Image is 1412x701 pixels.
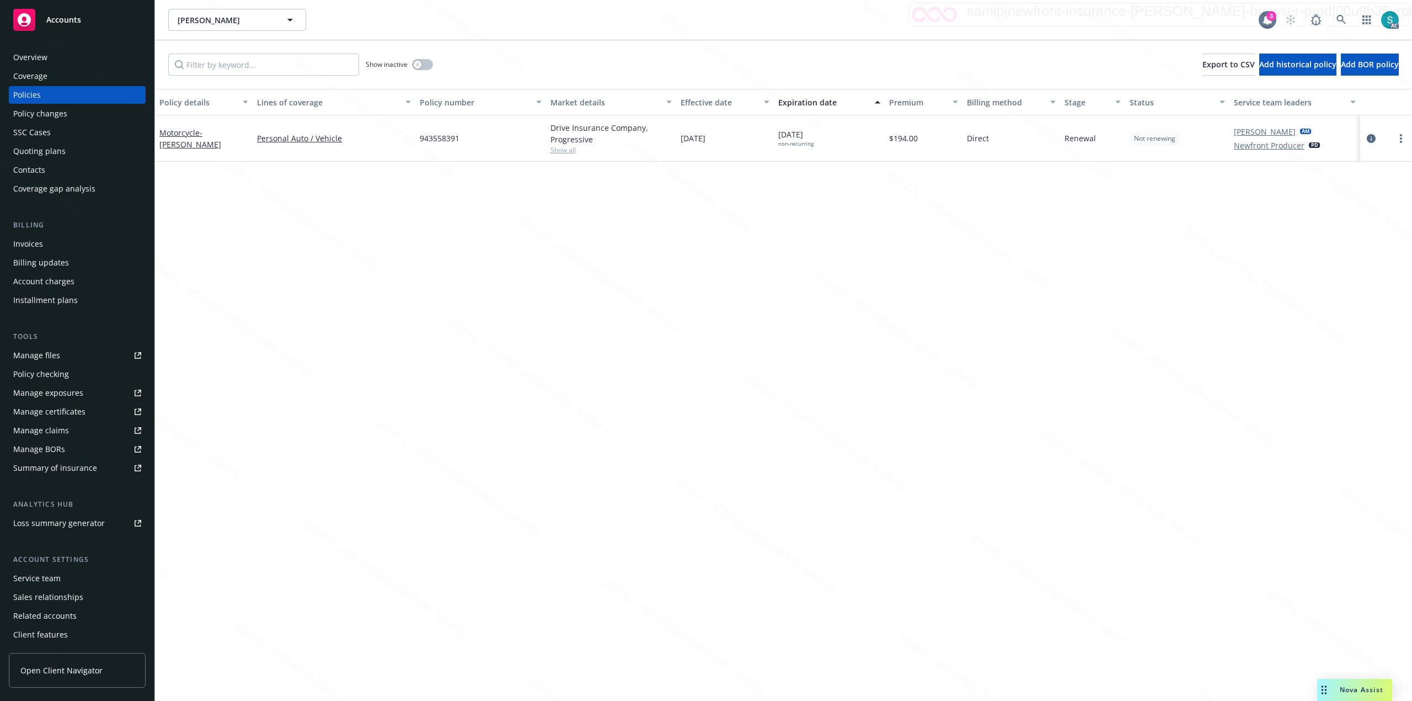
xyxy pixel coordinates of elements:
[1340,685,1383,694] span: Nova Assist
[178,14,273,26] span: [PERSON_NAME]
[13,403,85,421] div: Manage certificates
[366,60,408,69] span: Show inactive
[9,67,146,85] a: Coverage
[9,554,146,565] div: Account settings
[159,128,221,150] span: - [PERSON_NAME]
[257,97,399,108] div: Lines of coverage
[13,67,47,85] div: Coverage
[1234,140,1304,151] a: Newfront Producer
[681,132,705,144] span: [DATE]
[1341,59,1399,70] span: Add BOR policy
[9,403,146,421] a: Manage certificates
[1305,9,1327,31] a: Report a Bug
[1065,132,1096,144] span: Renewal
[13,254,69,272] div: Billing updates
[9,4,146,35] a: Accounts
[13,440,65,458] div: Manage BORs
[13,49,47,66] div: Overview
[155,89,253,115] button: Policy details
[13,514,105,532] div: Loss summary generator
[1330,9,1352,31] a: Search
[9,86,146,104] a: Policies
[1394,132,1408,145] a: more
[1381,11,1399,29] img: photo
[1202,54,1255,76] button: Export to CSV
[9,220,146,231] div: Billing
[257,132,411,144] a: Personal Auto / Vehicle
[420,132,459,144] span: 943558391
[13,384,83,402] div: Manage exposures
[967,132,989,144] span: Direct
[13,588,83,606] div: Sales relationships
[1266,11,1276,21] div: 3
[9,347,146,364] a: Manage files
[9,331,146,342] div: Tools
[9,365,146,383] a: Policy checking
[13,365,69,383] div: Policy checking
[9,440,146,458] a: Manage BORs
[778,140,814,147] div: non-recurring
[1125,89,1229,115] button: Status
[9,105,146,123] a: Policy changes
[1065,97,1109,108] div: Stage
[9,49,146,66] a: Overview
[1130,97,1213,108] div: Status
[1134,134,1175,144] span: Not renewing
[20,665,103,676] span: Open Client Navigator
[1259,54,1336,76] button: Add historical policy
[13,570,61,587] div: Service team
[1259,59,1336,70] span: Add historical policy
[9,291,146,309] a: Installment plans
[676,89,774,115] button: Effective date
[550,145,672,155] span: Show all
[46,15,81,24] span: Accounts
[13,235,43,253] div: Invoices
[1060,89,1125,115] button: Stage
[13,273,74,290] div: Account charges
[9,570,146,587] a: Service team
[168,9,306,31] button: [PERSON_NAME]
[1202,59,1255,70] span: Export to CSV
[962,89,1060,115] button: Billing method
[1365,132,1378,145] a: circleInformation
[1341,54,1399,76] button: Add BOR policy
[159,128,221,150] a: Motorcycle
[1234,97,1343,108] div: Service team leaders
[778,129,814,147] span: [DATE]
[168,54,359,76] input: Filter by keyword...
[550,97,660,108] div: Market details
[546,89,676,115] button: Market details
[1234,126,1296,137] a: [PERSON_NAME]
[9,142,146,160] a: Quoting plans
[13,124,51,141] div: SSC Cases
[13,291,78,309] div: Installment plans
[420,97,529,108] div: Policy number
[889,132,918,144] span: $194.00
[9,124,146,141] a: SSC Cases
[9,235,146,253] a: Invoices
[9,588,146,606] a: Sales relationships
[778,97,868,108] div: Expiration date
[9,273,146,290] a: Account charges
[415,89,545,115] button: Policy number
[9,180,146,198] a: Coverage gap analysis
[9,384,146,402] a: Manage exposures
[550,122,672,145] div: Drive Insurance Company, Progressive
[253,89,415,115] button: Lines of coverage
[9,254,146,272] a: Billing updates
[13,180,95,198] div: Coverage gap analysis
[159,97,236,108] div: Policy details
[13,142,66,160] div: Quoting plans
[9,422,146,439] a: Manage claims
[1317,679,1331,701] div: Drag to move
[13,607,77,625] div: Related accounts
[9,459,146,477] a: Summary of insurance
[681,97,757,108] div: Effective date
[885,89,963,115] button: Premium
[13,105,67,123] div: Policy changes
[889,97,946,108] div: Premium
[967,97,1044,108] div: Billing method
[13,86,41,104] div: Policies
[1356,9,1378,31] a: Switch app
